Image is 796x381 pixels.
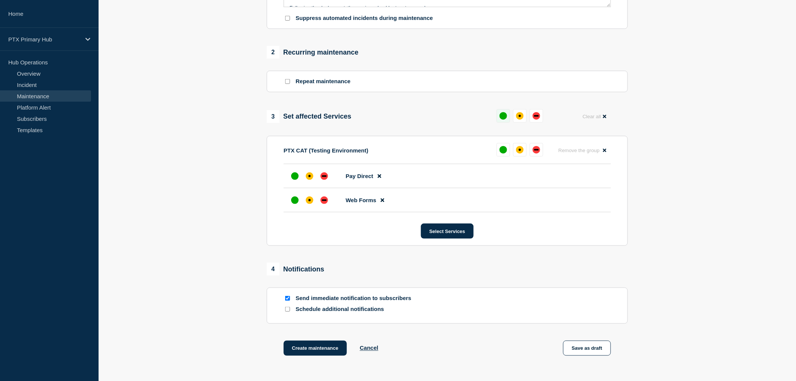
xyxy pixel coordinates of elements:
span: 4 [267,263,280,276]
p: Schedule additional notifications [296,306,416,313]
div: down [533,112,540,120]
button: Save as draft [563,341,611,356]
div: down [533,146,540,154]
button: Select Services [421,224,473,239]
button: Clear all [578,109,611,124]
p: Suppress automated incidents during maintenance [296,15,433,22]
div: down [321,172,328,180]
div: Set affected Services [267,110,351,123]
div: affected [306,197,313,204]
span: Pay Direct [346,173,373,179]
div: up [500,112,507,120]
button: Remove the group [554,143,611,158]
div: up [291,197,299,204]
p: PTX Primary Hub [8,36,81,43]
input: Send immediate notification to subscribers [285,296,290,301]
span: 2 [267,46,280,59]
button: down [530,109,543,123]
div: affected [516,146,524,154]
div: affected [516,112,524,120]
div: down [321,197,328,204]
input: Schedule additional notifications [285,307,290,312]
div: Recurring maintenance [267,46,359,59]
div: affected [306,172,313,180]
p: PTX CAT (Testing Environment) [284,147,368,154]
div: Notifications [267,263,324,276]
button: up [497,109,510,123]
p: Send immediate notification to subscribers [296,295,416,302]
span: Remove the group [558,148,600,153]
input: Repeat maintenance [285,79,290,84]
div: up [500,146,507,154]
div: up [291,172,299,180]
button: down [530,143,543,157]
input: Suppress automated incidents during maintenance [285,16,290,21]
button: affected [513,109,527,123]
button: Cancel [360,345,378,351]
span: 3 [267,110,280,123]
button: up [497,143,510,157]
button: Create maintenance [284,341,347,356]
p: Repeat maintenance [296,78,351,85]
p: Following the deployment, the services should return to normal use. [290,5,605,11]
button: affected [513,143,527,157]
span: Web Forms [346,197,376,203]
